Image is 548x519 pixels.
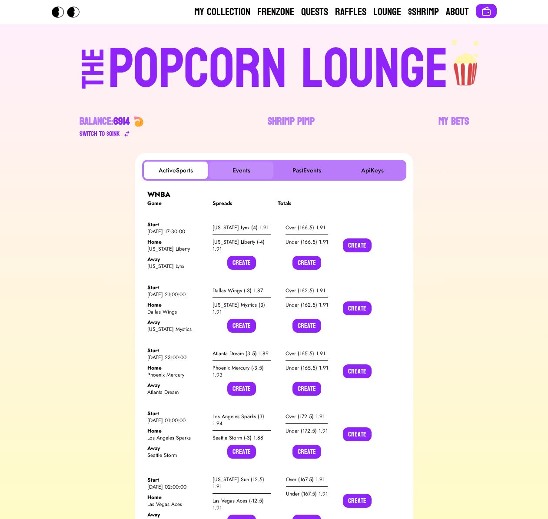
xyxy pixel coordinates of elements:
div: Start [147,221,206,228]
div: Home [147,301,206,308]
div: Away [147,511,206,518]
div: Home [147,364,206,371]
div: Spreads [213,200,271,207]
button: Create [292,445,321,459]
button: Create [292,319,321,333]
div: Over (172.5) 1.91 [286,410,328,424]
img: Connect wallet [481,6,492,17]
div: Under (162.5) 1.91 [286,298,328,312]
div: Switch to $ OINK [80,129,120,139]
div: [US_STATE] Liberty [147,245,206,252]
div: Start [147,284,206,291]
a: Quests [301,5,328,19]
div: [US_STATE] Lynx [147,263,206,270]
button: Create [227,256,256,270]
button: Create [292,256,321,270]
a: Shrimp Pimp [268,115,315,139]
button: Events [209,162,273,179]
div: Start [147,347,206,354]
button: PastEvents [275,162,339,179]
div: Balance: [80,115,130,129]
div: Seattle Storm (-3) 1.88 [213,431,271,445]
div: Under (172.5) 1.91 [286,424,328,438]
a: Lounge [373,5,401,19]
div: Away [147,319,206,326]
div: [US_STATE] Sun (12.5) 1.91 [213,473,271,494]
div: [US_STATE] Liberty (-4) 1.91 [213,235,271,256]
img: popcorn [448,38,484,87]
div: WNBA [147,189,401,200]
div: [DATE] 17:30:00 [147,228,206,235]
button: Create [343,494,372,508]
div: Home [147,238,206,245]
button: Create [227,319,256,333]
a: $Shrimp [408,5,439,19]
div: Totals [278,200,336,207]
div: Away [147,445,206,452]
div: Start [147,410,206,417]
div: Dallas Wings [147,308,206,315]
div: Phoenix Mercury [147,371,206,378]
div: Under (167.5) 1.91 [286,487,328,501]
div: Away [147,256,206,263]
div: Seattle Storm [147,452,206,459]
div: Under (166.5) 1.91 [286,235,328,249]
img: 🍤 [133,116,144,127]
div: Las Vegas Aces [147,501,206,508]
div: Atlanta Dream [147,389,206,396]
div: Over (165.5) 1.91 [286,347,328,361]
div: [DATE] 23:00:00 [147,354,206,361]
div: [US_STATE] Mystics (3) 1.91 [213,298,271,319]
button: Create [227,382,256,396]
a: My Bets [438,115,469,139]
button: Create [343,427,372,441]
div: Over (162.5) 1.91 [286,284,328,298]
img: Popcorn [52,7,86,18]
div: Los Angeles Sparks (3) 1.94 [213,410,271,431]
div: Over (166.5) 1.91 [286,221,328,235]
div: Los Angeles Sparks [147,434,206,441]
div: [DATE] 01:00:00 [147,417,206,424]
div: Home [147,494,206,501]
div: THE [77,48,109,106]
button: Create [292,382,321,396]
a: Frenzone [257,5,294,19]
button: Create [343,364,372,378]
div: Las Vegas Aces (-12.5) 1.91 [213,494,271,515]
a: THEPOPCORN LOUNGEpopcorn [10,38,538,97]
div: Game [147,200,206,207]
span: 6914 [113,112,130,131]
a: Raffles [335,5,366,19]
div: [DATE] 21:00:00 [147,291,206,298]
button: ActiveSports [144,162,208,179]
button: ApiKeys [341,162,405,179]
div: Over (167.5) 1.91 [286,473,328,487]
div: Away [147,382,206,389]
div: Atlanta Dream (3.5) 1.89 [213,347,271,361]
button: Create [343,301,372,315]
div: Home [147,427,206,434]
a: My Collection [194,5,250,19]
div: [US_STATE] Lynx (4) 1.91 [213,221,271,235]
div: Under (165.5) 1.91 [286,361,328,375]
div: [DATE] 02:00:00 [147,483,206,490]
div: Dallas Wings (-3) 1.87 [213,284,271,298]
button: Create [343,238,372,252]
div: POPCORN LOUNGE [108,42,448,97]
div: Start [147,476,206,483]
div: [US_STATE] Mystics [147,326,206,333]
a: About [446,5,469,19]
div: Phoenix Mercury (-3.5) 1.93 [213,361,271,382]
button: Create [227,445,256,459]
